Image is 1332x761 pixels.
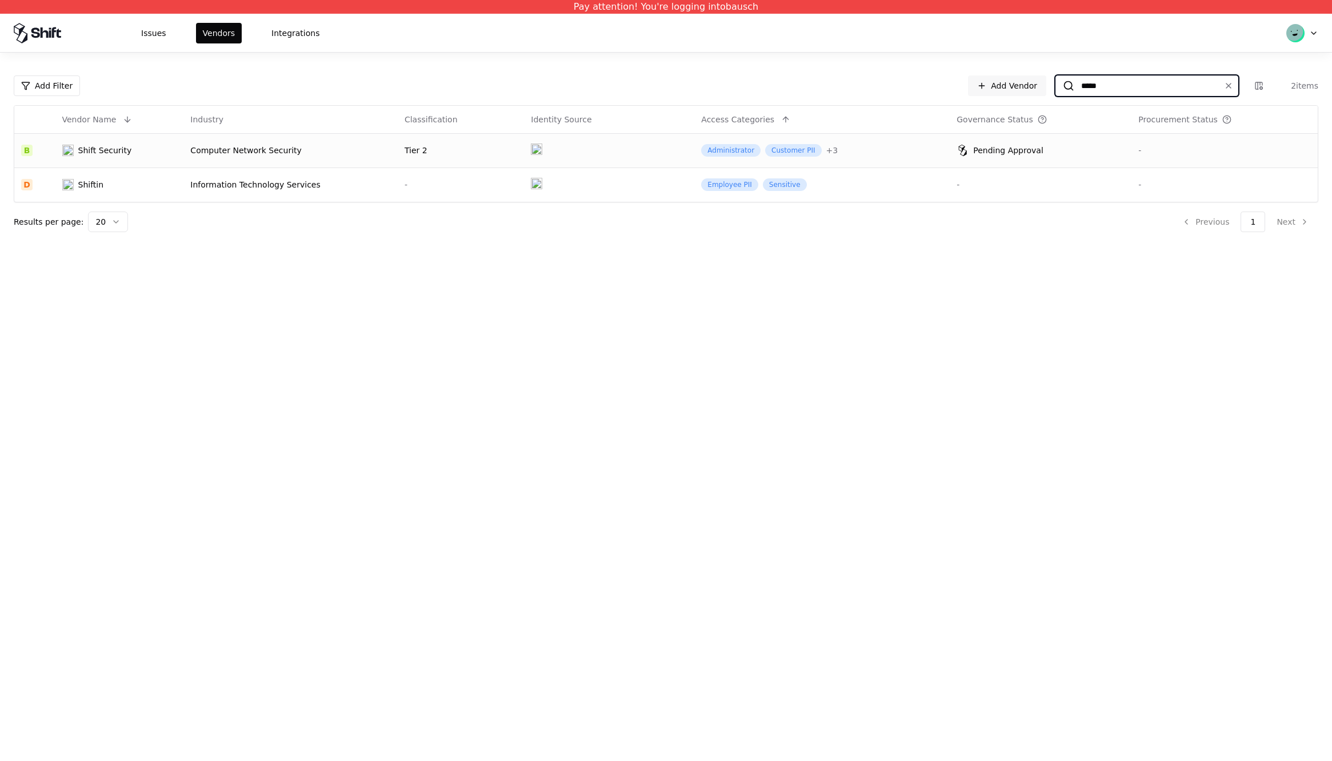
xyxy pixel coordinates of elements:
[21,179,33,190] div: D
[1273,80,1318,91] div: 2 items
[265,23,326,43] button: Integrations
[190,179,391,190] div: Information Technology Services
[1138,114,1218,125] div: Procurement Status
[78,145,132,156] div: Shift Security
[531,114,591,125] div: Identity Source
[405,179,517,190] div: -
[1241,212,1265,232] button: 1
[196,23,242,43] button: Vendors
[62,145,74,156] img: Shift Security
[531,178,542,189] img: entra.microsoft.com
[62,114,117,125] div: Vendor Name
[973,145,1043,156] div: Pending Approval
[1138,179,1311,190] div: -
[78,179,104,190] div: Shiftin
[826,145,838,156] button: +3
[405,145,517,156] div: Tier 2
[1173,212,1318,232] nav: pagination
[134,23,173,43] button: Issues
[968,75,1046,96] a: Add Vendor
[14,75,80,96] button: Add Filter
[957,114,1033,125] div: Governance Status
[14,216,83,228] p: Results per page:
[765,144,821,157] div: Customer PII
[190,114,223,125] div: Industry
[1138,145,1311,156] div: -
[190,145,391,156] div: Computer Network Security
[957,179,1125,190] div: -
[531,144,542,155] img: entra.microsoft.com
[701,178,758,191] div: Employee PII
[62,179,74,190] img: shiftin
[21,145,33,156] div: B
[701,144,761,157] div: Administrator
[405,114,458,125] div: Classification
[826,145,838,156] div: + 3
[701,114,774,125] div: Access Categories
[763,178,807,191] div: Sensitive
